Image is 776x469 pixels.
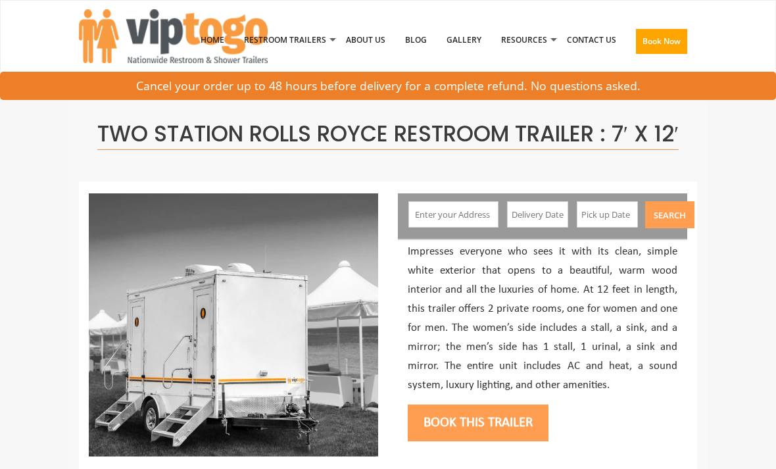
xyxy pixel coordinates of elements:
[97,118,679,150] span: Two Station Rolls Royce Restroom Trailer : 7′ x 12′
[79,9,268,63] img: VIPTOGO
[408,201,498,228] input: Enter your Address
[408,243,677,395] p: Impresses everyone who sees it with its clean, simple white exterior that opens to a beautiful, w...
[557,6,626,74] a: Contact Us
[636,29,687,54] button: Book Now
[395,6,437,74] a: Blog
[191,6,234,74] a: Home
[507,201,569,228] input: Delivery Date
[437,6,491,74] a: Gallery
[408,405,548,441] button: Book this trailer
[234,6,336,74] a: Restroom Trailers
[89,193,378,457] img: Side view of two station restroom trailer with separate doors for males and females
[577,201,639,228] input: Pick up Date
[626,6,697,82] a: Book Now
[336,6,395,74] a: About Us
[491,6,557,74] a: Resources
[645,201,694,228] button: Search
[723,416,776,469] button: Live Chat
